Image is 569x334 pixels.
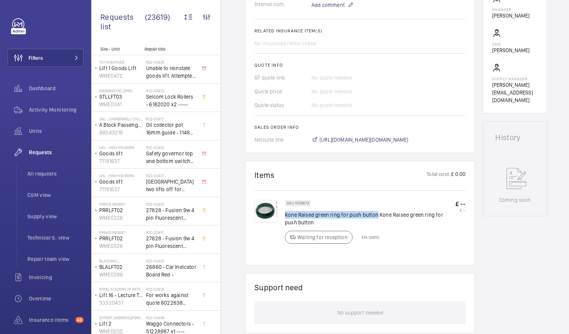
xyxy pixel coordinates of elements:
span: All requests [27,170,84,177]
span: [URL][DOMAIN_NAME][DOMAIN_NAME] [319,136,408,144]
img: 7eiucthnLbLGFC5765s1XhY7z9vZyel4SFdCFuZ0JWpXbNgO.png [254,200,277,223]
span: Requests [29,149,84,156]
span: Units [29,127,84,135]
p: UAL - High Holborn [99,173,143,178]
h1: Support need [254,283,303,292]
span: Invoicing [29,273,84,281]
p: Engineer [492,7,529,12]
p: 71191637 [99,185,143,193]
p: Blackwall [99,259,143,263]
p: CSM [492,42,529,46]
p: Total cost: [426,170,450,180]
h1: Items [254,170,275,180]
span: Add comment [312,1,345,9]
span: Oil collector pot 16mm guide - 11482 x2 [146,121,196,136]
p: STLLFT03 [99,93,143,101]
p: Goods lift [99,178,143,185]
h2: R22-02413 [146,88,196,93]
span: Activity Monitoring [29,106,84,113]
p: WME0286 [99,271,143,278]
p: 33320437 [99,299,143,307]
p: Repair title [145,46,195,52]
span: CSM view [27,191,84,199]
span: Technical S. view [27,234,84,241]
p: [GEOGRAPHIC_DATA] [99,88,143,93]
span: Unable to reinstate goods lift. Attempted to swap control boards with PL2, no difference. Technic... [146,64,196,80]
p: £ -- [455,208,466,213]
span: Selcom Lock Rollers - 6182020 x2 ----- [146,93,196,108]
span: Repair team view [27,255,84,263]
span: Dashboard [29,85,84,92]
p: Site - Unit [91,46,141,52]
p: PRRLFT02 [99,235,143,242]
p: 71191637 [99,157,143,165]
h2: R22-02435 [146,202,196,206]
p: WME0326 [99,242,143,250]
h2: R22-02423 [146,259,196,263]
span: [GEOGRAPHIC_DATA] two lifts off for safety governor rope switches at top and bottom. Immediate de... [146,178,196,193]
span: Safety governor top and bottom switches not working from an immediate defect. Lift passenger lift... [146,150,196,165]
p: [PERSON_NAME] [492,12,529,19]
p: UAL - High Holborn [99,145,143,150]
span: Overtime [29,295,84,302]
p: A Block Passenger Lift 2 (B) L/H [99,121,143,129]
span: 26860 - Car Indicator Board Red - [146,263,196,278]
p: SKU 1009873 [287,202,309,205]
p: WME0326 [99,214,143,222]
p: WME0341 [99,101,143,108]
h2: R22-02417 [146,117,196,121]
span: Requests list [100,12,145,31]
p: Lift 1 Goods Lift [99,64,143,72]
p: Lift 2 [99,320,143,328]
a: [URL][DOMAIN_NAME][DOMAIN_NAME] [312,136,408,144]
h2: R22-02427 [146,173,196,178]
span: 27828 - Fusion 9w 4 pin Fluorescent Lamp / Bulb - Used on Prince regent lift No2 car top test con... [146,206,196,222]
p: No support needed [337,301,383,324]
p: WME0472 [99,72,143,80]
span: For works against quote 6022638 @£2197.00 [146,291,196,307]
p: Coming soon [499,196,531,204]
h2: Related insurance item(s) [254,28,466,34]
p: ETA: [DATE] [357,235,379,240]
p: PRRLFT02 [99,206,143,214]
p: Lift 16 - Lecture Theater Disabled Lift ([PERSON_NAME]) ([GEOGRAPHIC_DATA] ) [99,291,143,299]
p: Prince Regent [99,202,143,206]
h2: R22-02428 [146,60,196,64]
p: [PERSON_NAME] [492,46,529,54]
h2: R22-02419 [146,287,196,291]
p: Waiting for reception [297,233,348,241]
span: Supply view [27,213,84,220]
p: [STREET_ADDRESS][PERSON_NAME] [99,315,143,320]
h2: R22-02432 [146,145,196,150]
h2: Quote info [254,62,466,68]
p: £ 0.00 [450,170,466,180]
p: Kone Raised green ring for push button Kone Raised green ring for push button [285,211,455,226]
span: Filters [29,54,43,62]
span: Insurance items [29,316,72,324]
p: Goods lift [99,150,143,157]
p: 107 Cheapside [99,60,143,64]
h1: History [495,134,534,141]
h2: Sales order info [254,125,466,130]
p: Supply manager [492,77,537,81]
h2: R22-02431 [146,230,196,235]
p: £ -- [455,200,466,208]
button: Filters [8,49,84,67]
p: UAL - Camberwell College of Arts [99,117,143,121]
h2: R22-02434 [146,315,196,320]
p: royal academy of arts [99,287,143,291]
span: 43 [75,317,84,323]
span: 27828 - Fusion 9w 4 pin Fluorescent Lamp / Bulb - Used on Prince regent lift No2 car top test con... [146,235,196,250]
p: Prince Regent [99,230,143,235]
p: [PERSON_NAME][EMAIL_ADDRESS][DOMAIN_NAME] [492,81,537,104]
p: 88043218 [99,129,143,136]
p: BLALFT02 [99,263,143,271]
